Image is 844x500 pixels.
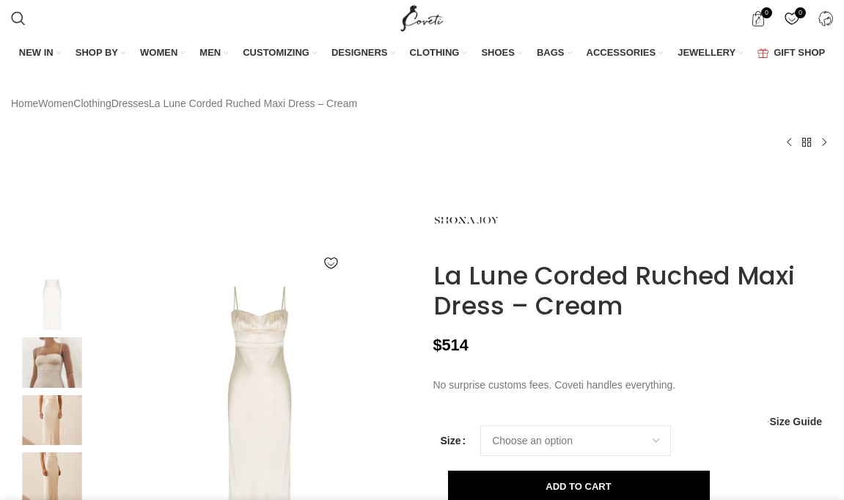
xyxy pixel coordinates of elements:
a: WOMEN [140,38,185,69]
a: Clothing [73,95,111,111]
img: GiftBag [757,48,768,58]
span: SHOP BY [76,46,118,59]
span: MEN [199,46,221,59]
a: JEWELLERY [678,38,743,69]
img: Shona Joy dress [7,337,97,388]
a: 0 [777,4,807,33]
a: SHOP BY [76,38,125,69]
span: CLOTHING [410,46,460,59]
a: ACCESSORIES [587,38,664,69]
a: CUSTOMIZING [243,38,317,69]
a: Search [4,4,33,33]
span: $ [433,336,442,354]
a: Previous product [780,133,798,151]
a: 0 [743,4,773,33]
span: CUSTOMIZING [243,46,309,59]
div: My Wishlist [777,4,807,33]
img: Shona Joy dress [7,279,97,330]
span: ACCESSORIES [587,46,656,59]
span: BAGS [537,46,565,59]
span: WOMEN [140,46,177,59]
span: 0 [761,7,772,18]
span: DESIGNERS [331,46,388,59]
a: GIFT SHOP [757,38,825,69]
a: BAGS [537,38,572,69]
span: 0 [795,7,806,18]
a: Site logo [397,12,447,23]
a: SHOES [481,38,522,69]
img: Shona Joy [433,188,499,254]
a: CLOTHING [410,38,467,69]
span: La Lune Corded Ruched Maxi Dress – Cream [149,95,357,111]
p: No surprise customs fees. Coveti handles everything. [433,377,834,393]
label: Size [441,433,466,449]
a: Next product [815,133,833,151]
bdi: 514 [433,336,469,354]
h1: La Lune Corded Ruched Maxi Dress – Cream [433,261,834,321]
a: NEW IN [19,38,61,69]
span: SHOES [481,46,515,59]
a: MEN [199,38,228,69]
div: Main navigation [4,38,840,69]
a: Women [38,95,73,111]
span: JEWELLERY [678,46,735,59]
a: Dresses [111,95,149,111]
span: GIFT SHOP [774,46,825,59]
img: Shona Joy dresses [7,395,97,446]
span: NEW IN [19,46,54,59]
nav: Breadcrumb [11,95,357,111]
a: DESIGNERS [331,38,395,69]
a: Home [11,95,38,111]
